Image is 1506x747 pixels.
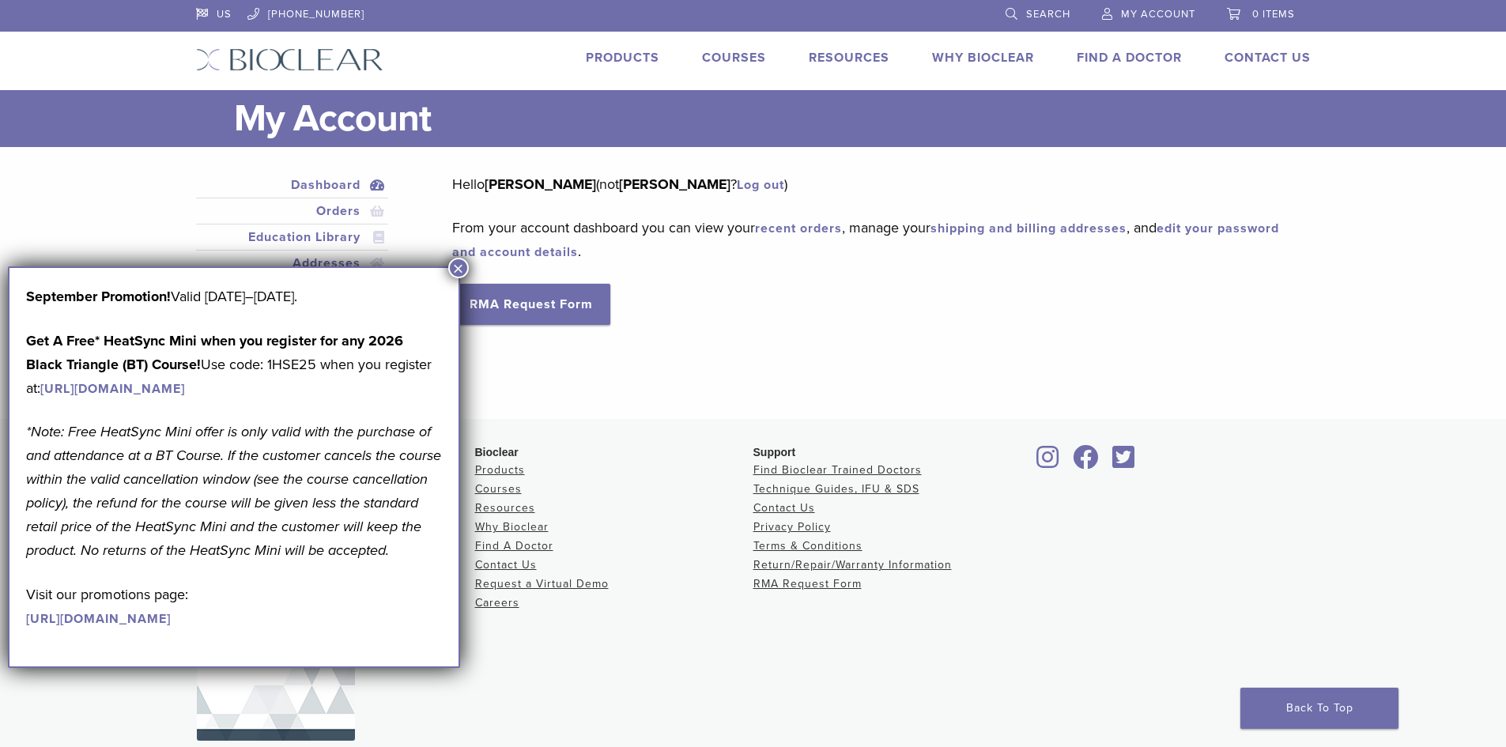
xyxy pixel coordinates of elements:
[753,446,796,458] span: Support
[753,558,952,572] a: Return/Repair/Warranty Information
[199,202,386,221] a: Orders
[199,254,386,273] a: Addresses
[1121,8,1195,21] span: My Account
[1026,8,1070,21] span: Search
[753,577,862,590] a: RMA Request Form
[475,596,519,609] a: Careers
[809,50,889,66] a: Resources
[475,501,535,515] a: Resources
[619,175,730,193] strong: [PERSON_NAME]
[1108,455,1141,470] a: Bioclear
[199,175,386,194] a: Dashboard
[1240,688,1398,729] a: Back To Top
[932,50,1034,66] a: Why Bioclear
[485,175,596,193] strong: [PERSON_NAME]
[753,482,919,496] a: Technique Guides, IFU & SDS
[234,90,1311,147] h1: My Account
[26,285,442,308] p: Valid [DATE]–[DATE].
[586,50,659,66] a: Products
[737,177,784,193] a: Log out
[199,228,386,247] a: Education Library
[753,539,862,553] a: Terms & Conditions
[702,50,766,66] a: Courses
[196,172,389,374] nav: Account pages
[475,539,553,553] a: Find A Doctor
[452,284,610,325] a: RMA Request Form
[755,221,842,236] a: recent orders
[26,611,171,627] a: [URL][DOMAIN_NAME]
[196,48,383,71] img: Bioclear
[40,381,185,397] a: [URL][DOMAIN_NAME]
[1032,455,1065,470] a: Bioclear
[475,520,549,534] a: Why Bioclear
[475,463,525,477] a: Products
[26,288,171,305] b: September Promotion!
[448,258,469,278] button: Close
[753,520,831,534] a: Privacy Policy
[1225,50,1311,66] a: Contact Us
[753,463,922,477] a: Find Bioclear Trained Doctors
[475,558,537,572] a: Contact Us
[452,172,1286,196] p: Hello (not ? )
[26,583,442,630] p: Visit our promotions page:
[475,482,522,496] a: Courses
[452,216,1286,263] p: From your account dashboard you can view your , manage your , and .
[26,332,403,373] strong: Get A Free* HeatSync Mini when you register for any 2026 Black Triangle (BT) Course!
[1077,50,1182,66] a: Find A Doctor
[26,423,441,559] em: *Note: Free HeatSync Mini offer is only valid with the purchase of and attendance at a BT Course....
[1252,8,1295,21] span: 0 items
[1068,455,1104,470] a: Bioclear
[26,329,442,400] p: Use code: 1HSE25 when you register at:
[475,446,519,458] span: Bioclear
[475,577,609,590] a: Request a Virtual Demo
[930,221,1127,236] a: shipping and billing addresses
[753,501,815,515] a: Contact Us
